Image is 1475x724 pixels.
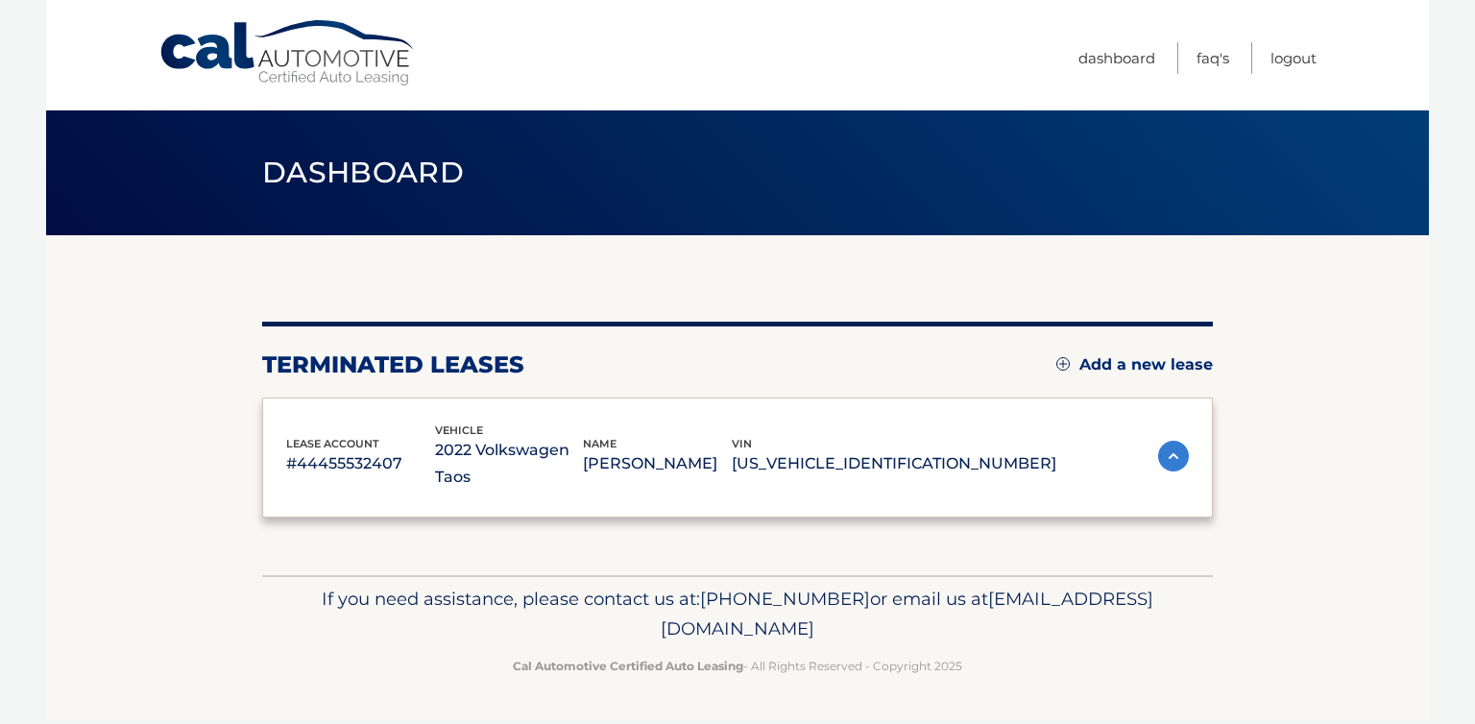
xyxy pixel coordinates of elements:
[732,450,1056,477] p: [US_VEHICLE_IDENTIFICATION_NUMBER]
[286,437,379,450] span: lease account
[275,584,1200,645] p: If you need assistance, please contact us at: or email us at
[262,350,524,379] h2: terminated leases
[435,437,584,491] p: 2022 Volkswagen Taos
[158,19,418,87] a: Cal Automotive
[732,437,752,450] span: vin
[1056,355,1213,374] a: Add a new lease
[583,450,732,477] p: [PERSON_NAME]
[262,155,464,190] span: Dashboard
[435,423,483,437] span: vehicle
[513,659,743,673] strong: Cal Automotive Certified Auto Leasing
[583,437,617,450] span: name
[1056,357,1070,371] img: add.svg
[1158,441,1189,471] img: accordion-active.svg
[700,588,870,610] span: [PHONE_NUMBER]
[1270,42,1317,74] a: Logout
[1078,42,1155,74] a: Dashboard
[1197,42,1229,74] a: FAQ's
[286,450,435,477] p: #44455532407
[275,656,1200,676] p: - All Rights Reserved - Copyright 2025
